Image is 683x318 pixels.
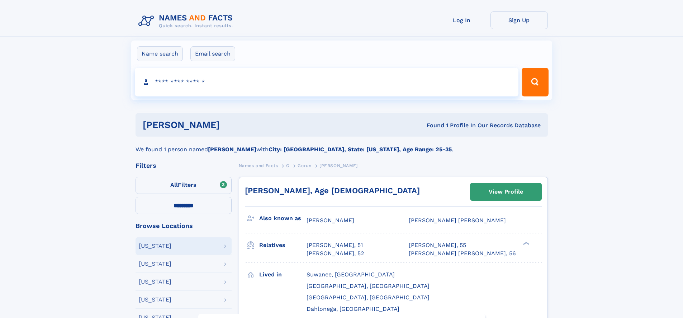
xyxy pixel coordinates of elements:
[170,181,178,188] span: All
[139,297,171,303] div: [US_STATE]
[139,261,171,267] div: [US_STATE]
[259,212,307,224] h3: Also known as
[307,271,395,278] span: Suwanee, [GEOGRAPHIC_DATA]
[136,137,548,154] div: We found 1 person named with .
[319,163,358,168] span: [PERSON_NAME]
[136,177,232,194] label: Filters
[307,250,364,257] a: [PERSON_NAME], 52
[139,279,171,285] div: [US_STATE]
[208,146,256,153] b: [PERSON_NAME]
[136,11,239,31] img: Logo Names and Facts
[286,161,290,170] a: G
[139,243,171,249] div: [US_STATE]
[522,68,548,96] button: Search Button
[190,46,235,61] label: Email search
[307,294,430,301] span: [GEOGRAPHIC_DATA], [GEOGRAPHIC_DATA]
[286,163,290,168] span: G
[136,223,232,229] div: Browse Locations
[143,120,323,129] h1: [PERSON_NAME]
[409,217,506,224] span: [PERSON_NAME] [PERSON_NAME]
[298,163,311,168] span: Gorun
[409,250,516,257] a: [PERSON_NAME] [PERSON_NAME], 56
[307,217,354,224] span: [PERSON_NAME]
[409,241,466,249] a: [PERSON_NAME], 55
[307,241,363,249] a: [PERSON_NAME], 51
[136,162,232,169] div: Filters
[239,161,278,170] a: Names and Facts
[307,305,399,312] span: Dahlonega, [GEOGRAPHIC_DATA]
[323,122,541,129] div: Found 1 Profile In Our Records Database
[489,184,523,200] div: View Profile
[490,11,548,29] a: Sign Up
[245,186,420,195] a: [PERSON_NAME], Age [DEMOGRAPHIC_DATA]
[433,11,490,29] a: Log In
[470,183,541,200] a: View Profile
[269,146,452,153] b: City: [GEOGRAPHIC_DATA], State: [US_STATE], Age Range: 25-35
[307,283,430,289] span: [GEOGRAPHIC_DATA], [GEOGRAPHIC_DATA]
[259,239,307,251] h3: Relatives
[135,68,519,96] input: search input
[298,161,311,170] a: Gorun
[521,241,530,246] div: ❯
[137,46,183,61] label: Name search
[259,269,307,281] h3: Lived in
